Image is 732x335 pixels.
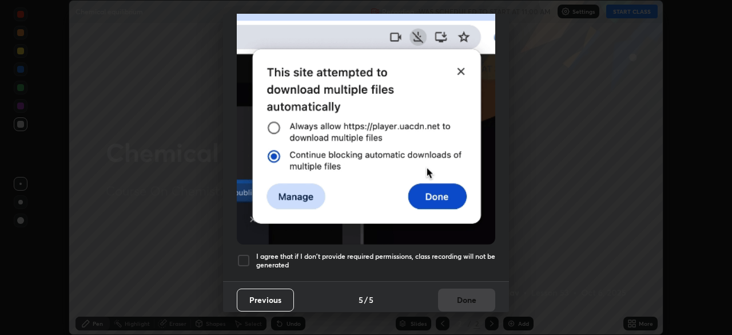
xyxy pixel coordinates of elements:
[369,294,373,306] h4: 5
[359,294,363,306] h4: 5
[237,289,294,312] button: Previous
[256,252,495,270] h5: I agree that if I don't provide required permissions, class recording will not be generated
[364,294,368,306] h4: /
